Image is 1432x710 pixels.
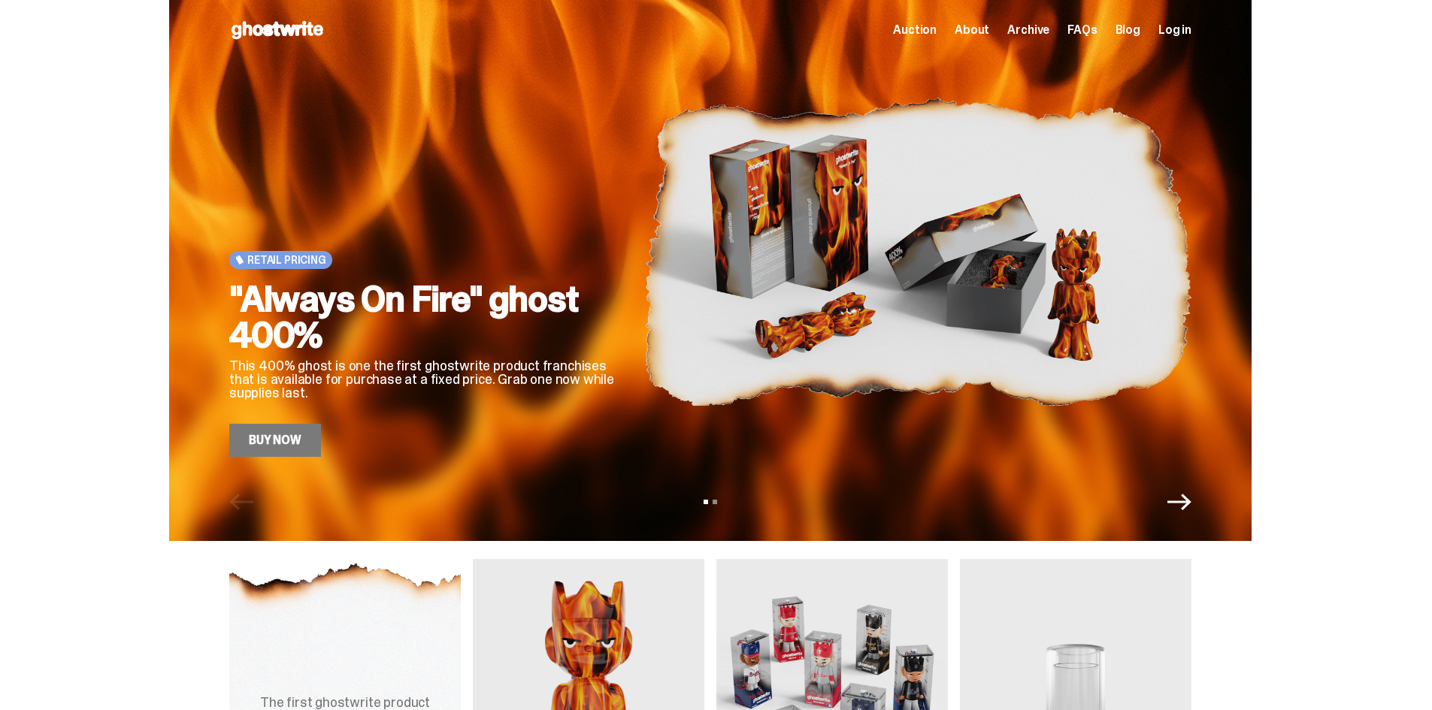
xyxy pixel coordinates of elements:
[713,500,717,504] button: View slide 2
[644,47,1191,457] img: "Always On Fire" ghost 400%
[229,281,620,353] h2: "Always On Fire" ghost 400%
[229,359,620,400] p: This 400% ghost is one the first ghostwrite product franchises that is available for purchase at ...
[1158,24,1191,36] a: Log in
[955,24,989,36] a: About
[1007,24,1049,36] a: Archive
[229,424,321,457] a: Buy Now
[704,500,708,504] button: View slide 1
[1116,24,1140,36] a: Blog
[247,254,326,266] span: Retail Pricing
[1167,490,1191,514] button: Next
[893,24,937,36] a: Auction
[1067,24,1097,36] a: FAQs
